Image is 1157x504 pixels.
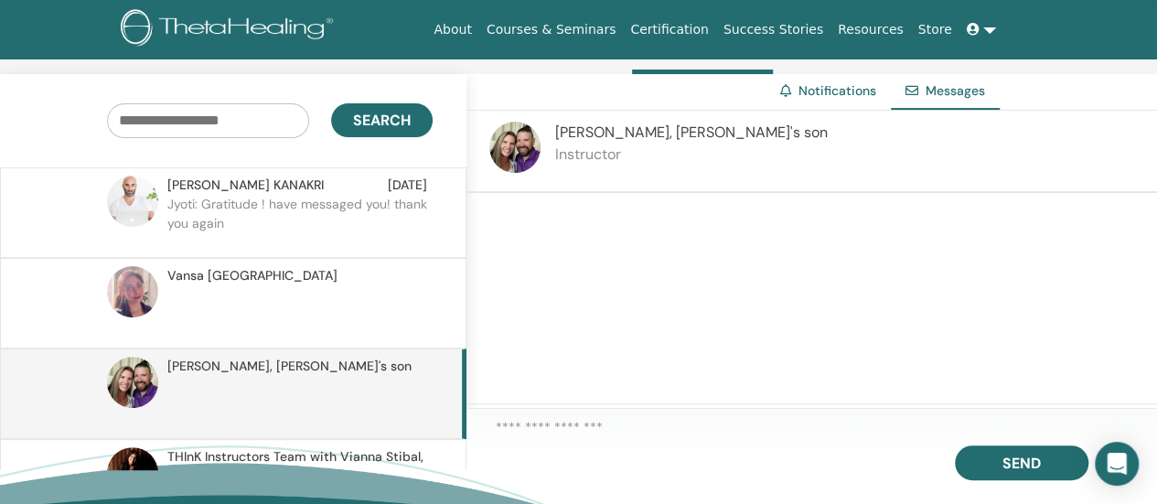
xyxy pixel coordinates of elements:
[623,13,715,47] a: Certification
[911,13,959,47] a: Store
[489,122,541,173] img: default.jpg
[388,176,427,195] span: [DATE]
[167,357,412,376] span: [PERSON_NAME], [PERSON_NAME]'s son
[107,176,158,227] img: default.jpg
[555,144,828,166] p: Instructor
[331,103,433,137] button: Search
[926,82,985,99] span: Messages
[167,176,324,195] span: [PERSON_NAME] KANAKRI
[830,13,911,47] a: Resources
[426,13,478,47] a: About
[955,445,1088,480] button: Send
[1002,454,1041,473] span: Send
[121,9,339,50] img: logo.png
[167,447,427,486] span: THInK Instructors Team with Vianna Stibal, Founder of ThetaHealing®
[107,357,158,408] img: default.jpg
[1095,442,1139,486] div: Open Intercom Messenger
[107,266,158,317] img: default.jpg
[555,123,828,142] span: [PERSON_NAME], [PERSON_NAME]'s son
[479,13,624,47] a: Courses & Seminars
[353,111,411,130] span: Search
[167,195,433,250] p: Jyoti: Gratitude ! have messaged you! thank you again
[798,82,876,99] a: Notifications
[167,266,337,285] span: Vansa [GEOGRAPHIC_DATA]
[716,13,830,47] a: Success Stories
[107,447,158,499] img: default.jpg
